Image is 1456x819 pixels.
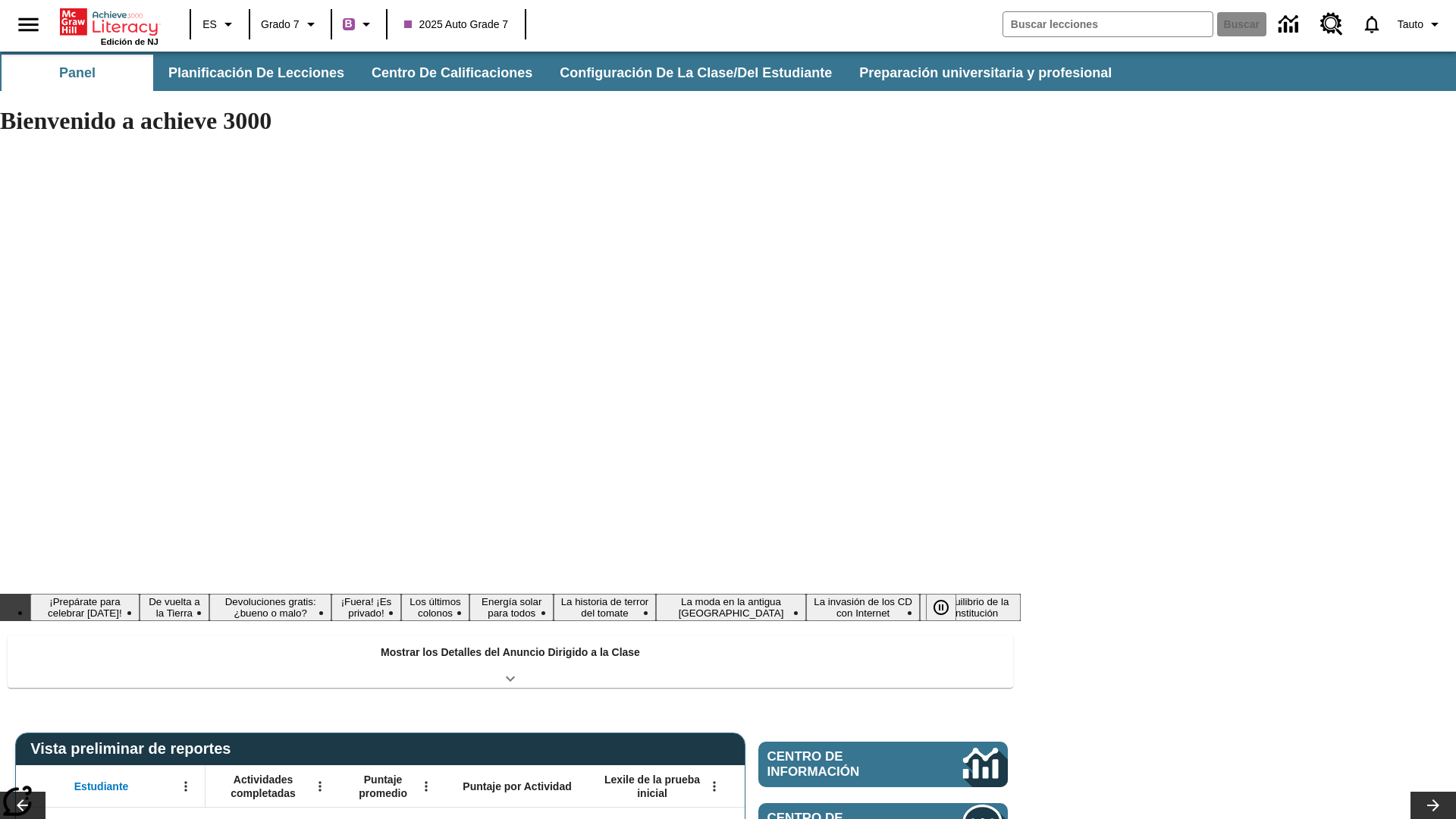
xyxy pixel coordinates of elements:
input: Buscar campo [1003,12,1213,36]
a: Portada [60,7,158,37]
button: Abrir menú [309,775,331,798]
span: Tauto [1398,17,1423,33]
button: Diapositiva 8 La moda en la antigua Roma [656,594,806,621]
p: Mostrar los Detalles del Anuncio Dirigido a la Clase [381,645,640,661]
button: Diapositiva 1 ¡Prepárate para celebrar Juneteenth! [30,594,140,621]
button: Abrir el menú lateral [6,2,51,47]
span: Lexile de la prueba inicial [597,773,708,800]
div: Mostrar los Detalles del Anuncio Dirigido a la Clase [8,635,1013,688]
button: Carrusel de lecciones, seguir [1410,792,1456,819]
button: Perfil/Configuración [1392,11,1450,38]
a: Centro de recursos, Se abrirá en una pestaña nueva. [1311,4,1352,45]
button: Centro de calificaciones [359,55,544,91]
span: ES [202,17,217,33]
button: Abrir menú [174,775,197,798]
button: Diapositiva 6 Energía solar para todos [469,594,554,621]
a: Centro de información [1269,4,1311,45]
button: Diapositiva 10 El equilibrio de la Constitución [920,594,1021,621]
a: Notificaciones [1352,5,1392,44]
button: Lenguaje: ES, Selecciona un idioma [196,11,244,38]
button: Diapositiva 3 Devoluciones gratis: ¿bueno o malo? [209,594,331,621]
button: Diapositiva 4 ¡Fuera! ¡Es privado! [331,594,400,621]
button: Planificación de lecciones [156,55,356,91]
span: Edición de NJ [101,37,158,46]
button: Abrir menú [703,775,726,798]
span: B [345,14,353,33]
span: Estudiante [74,780,129,793]
span: Actividades completadas [213,773,313,800]
button: Diapositiva 9 La invasión de los CD con Internet [806,594,920,621]
button: Grado: Grado 7, Elige un grado [255,11,326,38]
span: Grado 7 [261,17,300,33]
button: Abrir menú [415,775,438,798]
button: Configuración de la clase/del estudiante [548,55,844,91]
span: Puntaje promedio [347,773,419,800]
div: Pausar [926,594,971,621]
span: Centro de información [767,749,911,780]
span: Puntaje por Actividad [463,780,571,793]
button: Preparación universitaria y profesional [847,55,1124,91]
button: Pausar [926,594,956,621]
button: Diapositiva 2 De vuelta a la Tierra [140,594,209,621]
button: Panel [2,55,153,91]
button: Boost El color de la clase es morado/púrpura. Cambiar el color de la clase. [337,11,381,38]
span: 2025 Auto Grade 7 [404,17,509,33]
span: Vista preliminar de reportes [30,740,238,758]
button: Diapositiva 7 La historia de terror del tomate [554,594,656,621]
button: Diapositiva 5 Los últimos colonos [401,594,470,621]
div: Portada [60,5,158,46]
a: Centro de información [758,742,1008,787]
